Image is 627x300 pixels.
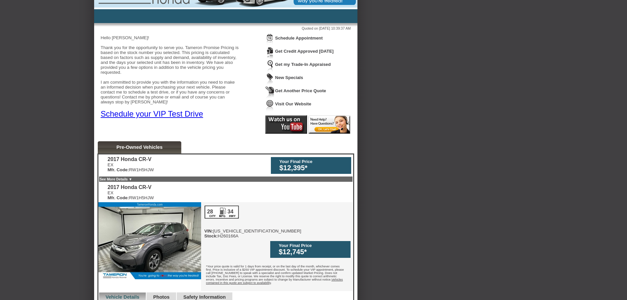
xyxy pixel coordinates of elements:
[275,88,326,93] a: Get Another Price Quote
[100,177,132,181] a: See More Details ▼
[108,167,129,172] b: Mfr. Code:
[204,205,301,238] div: [US_VEHICLE_IDENTIFICATION_NUMBER] H260166A
[265,99,274,112] img: Icon_VisitWebsite.png
[108,162,154,172] div: EX RW1H5HJW
[227,209,234,215] div: 34
[101,30,239,119] div: Hello [PERSON_NAME]! Thank you for the opportunity to serve you. Tameron Promise Pricing is based...
[108,184,154,190] div: 2017 Honda CR-V
[108,190,154,200] div: EX RW1H5HJW
[204,233,218,238] b: Stock:
[207,209,214,215] div: 28
[153,294,170,300] a: Photos
[308,115,350,134] img: Icon_LiveChat2.png
[106,294,140,300] a: Vehicle Details
[265,60,274,72] img: Icon_TradeInAppraisal.png
[108,156,154,162] div: 2017 Honda CR-V
[101,109,203,118] a: Schedule your VIP Test Drive
[275,75,303,80] a: New Specials
[275,101,311,106] a: Visit Our Website
[279,248,347,256] div: $12,745*
[117,145,163,150] a: Pre-Owned Vehicles
[265,115,307,134] img: Icon_Youtube2.png
[279,159,348,164] div: Your Final Price
[265,47,274,59] img: Icon_CreditApproval.png
[265,34,274,46] img: Icon_ScheduleAppointment.png
[279,164,348,172] div: $12,395*
[108,195,129,200] b: Mfr. Code:
[101,26,351,30] div: Quoted on [DATE] 10:39:37 AM
[201,260,353,291] div: *Your price quote is valid for 1 days from receipt, or on the last day of the month, whichever co...
[275,62,331,67] a: Get my Trade-In Appraised
[265,73,274,85] img: Icon_WeeklySpecials.png
[275,49,334,54] a: Get Credit Approved [DATE]
[265,86,274,98] img: Icon_GetQuote.png
[183,294,226,300] a: Safety Information
[275,36,323,41] a: Schedule Appointment
[279,243,347,248] div: Your Final Price
[206,278,343,285] u: Vehicles contained in this quote are subject to availability
[204,229,213,233] b: VIN:
[98,202,201,279] img: 2017 Honda CR-V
